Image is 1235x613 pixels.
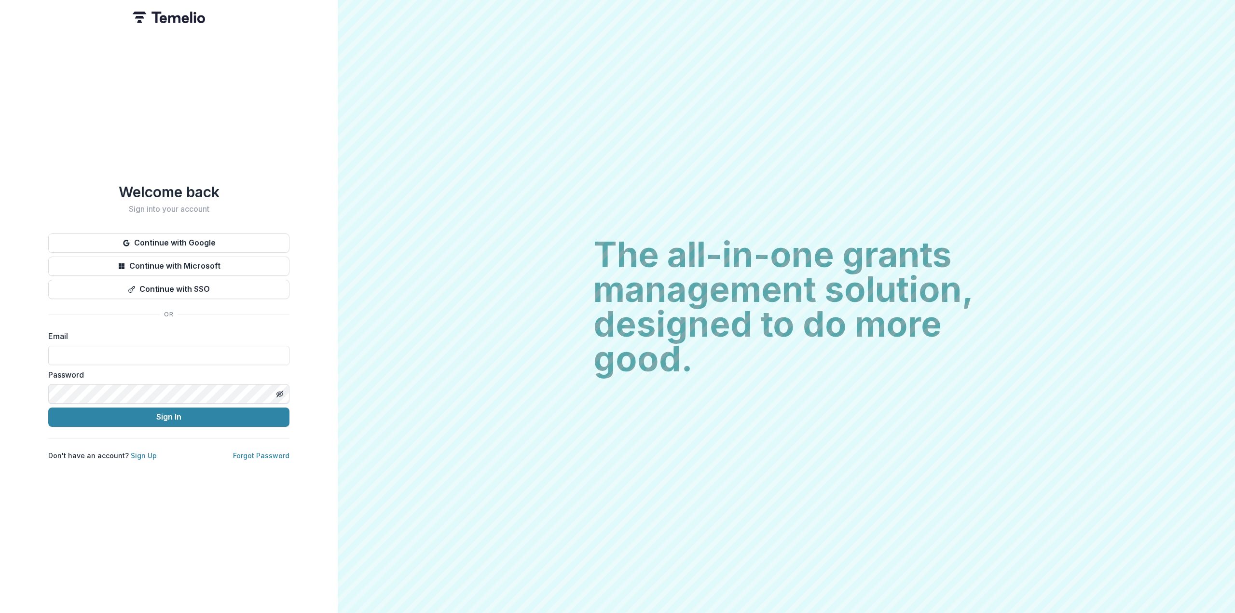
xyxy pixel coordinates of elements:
[48,183,289,201] h1: Welcome back
[133,12,205,23] img: Temelio
[48,369,284,381] label: Password
[48,408,289,427] button: Sign In
[272,386,288,402] button: Toggle password visibility
[48,280,289,299] button: Continue with SSO
[48,233,289,253] button: Continue with Google
[131,451,157,460] a: Sign Up
[48,204,289,214] h2: Sign into your account
[48,330,284,342] label: Email
[233,451,289,460] a: Forgot Password
[48,450,157,461] p: Don't have an account?
[48,257,289,276] button: Continue with Microsoft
